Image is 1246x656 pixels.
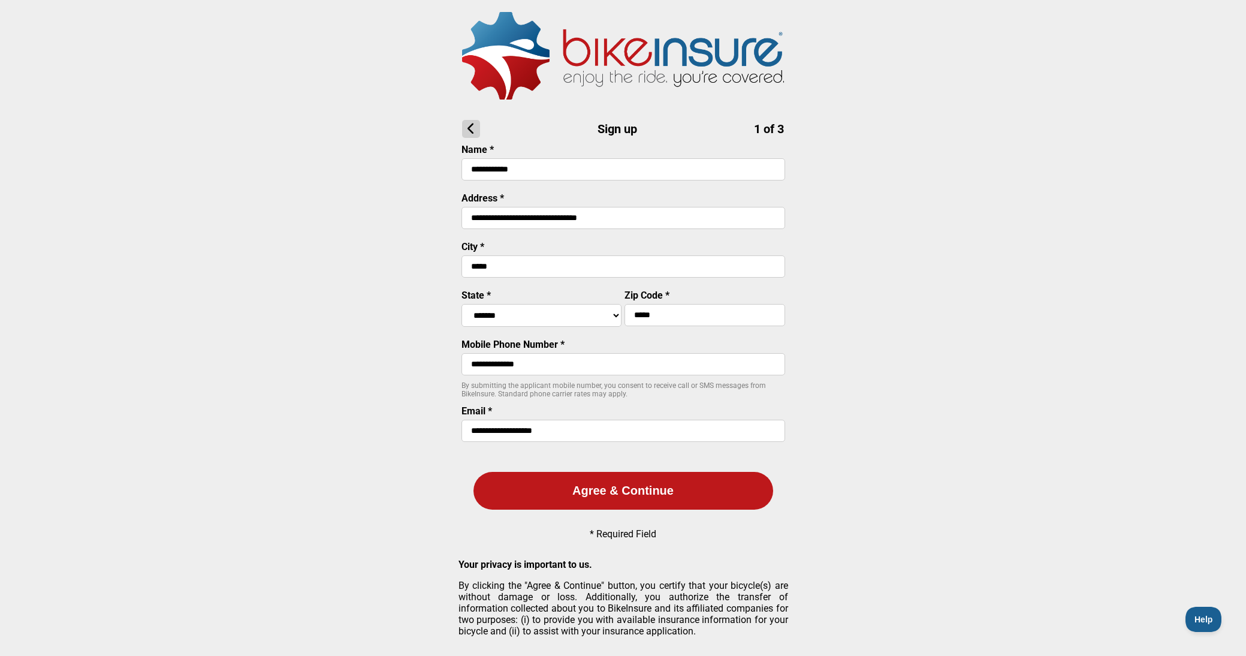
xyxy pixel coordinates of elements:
iframe: Toggle Customer Support [1185,607,1222,632]
label: State * [461,290,491,301]
p: By submitting the applicant mobile number, you consent to receive call or SMS messages from BikeI... [461,381,785,398]
label: Email * [461,405,492,417]
p: * Required Field [590,528,656,540]
label: Name * [461,144,494,155]
label: Zip Code * [624,290,669,301]
button: Agree & Continue [473,472,773,510]
h1: Sign up [462,120,784,138]
label: Mobile Phone Number * [461,339,565,350]
p: By clicking the "Agree & Continue" button, you certify that your bicycle(s) are without damage or... [458,580,788,637]
label: City * [461,241,484,252]
span: 1 of 3 [754,122,784,136]
label: Address * [461,192,504,204]
strong: Your privacy is important to us. [458,559,592,570]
